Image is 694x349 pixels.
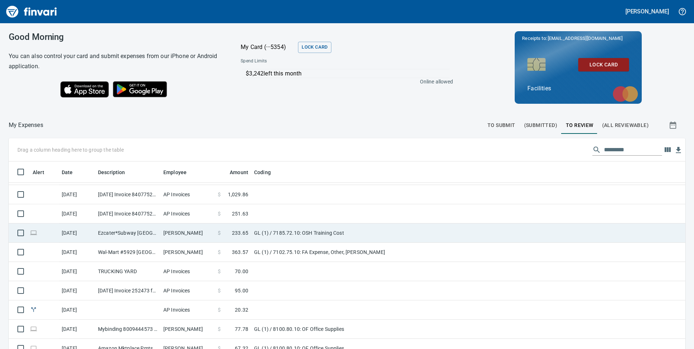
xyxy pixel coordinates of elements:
td: [DATE] [59,320,95,339]
td: AP Invoices [160,204,215,223]
td: [PERSON_NAME] [160,243,215,262]
td: [DATE] [59,300,95,320]
span: To Review [566,121,593,130]
span: Description [98,168,125,177]
span: $ [218,249,221,256]
td: [DATE] [59,223,95,243]
button: Lock Card [578,58,629,71]
td: [PERSON_NAME] [160,320,215,339]
span: $ [218,210,221,217]
td: [DATE] Invoice 8407752215 from Cintas Fas Lockbox (1-10173) [95,204,160,223]
span: Lock Card [302,43,327,52]
span: Lock Card [584,60,623,69]
td: AP Invoices [160,281,215,300]
td: AP Invoices [160,185,215,204]
span: (Submitted) [524,121,557,130]
td: [DATE] [59,185,95,204]
p: Drag a column heading here to group the table [17,146,124,153]
span: $ [218,306,221,313]
span: 77.78 [235,325,248,333]
p: $3,242 left this month [246,69,449,78]
p: My Card (···5354) [241,43,295,52]
td: AP Invoices [160,300,215,320]
span: Alert [33,168,44,177]
span: $ [218,287,221,294]
button: Lock Card [298,42,331,53]
span: Description [98,168,135,177]
span: 363.57 [232,249,248,256]
span: Date [62,168,82,177]
span: Spend Limits [241,58,359,65]
td: [DATE] [59,281,95,300]
span: Coding [254,168,280,177]
img: Finvari [4,3,59,20]
td: Mybinding 8009444573 OR [95,320,160,339]
span: 1,029.86 [228,191,248,198]
span: $ [218,229,221,237]
span: Split transaction [30,307,37,312]
span: 20.32 [235,306,248,313]
span: $ [218,268,221,275]
span: $ [218,191,221,198]
span: Employee [163,168,196,177]
p: Facilities [527,84,629,93]
span: Online transaction [30,327,37,331]
h3: Good Morning [9,32,223,42]
button: Choose columns to display [662,144,673,155]
button: Show transactions within a particular date range [662,116,685,134]
span: 233.65 [232,229,248,237]
span: $ [218,325,221,333]
td: [DATE] Invoice 252473 from [PERSON_NAME] Aggressive Enterprises Inc. (1-22812) [95,281,160,300]
span: Date [62,168,73,177]
td: [DATE] [59,204,95,223]
img: Get it on Google Play [109,77,171,101]
img: Download on the App Store [60,81,109,98]
td: AP Invoices [160,262,215,281]
span: 251.63 [232,210,248,217]
td: Ezcater*Subway [GEOGRAPHIC_DATA] [GEOGRAPHIC_DATA] [95,223,160,243]
span: Coding [254,168,271,177]
h6: You can also control your card and submit expenses from our iPhone or Android application. [9,51,223,71]
h5: [PERSON_NAME] [625,8,669,15]
span: 95.00 [235,287,248,294]
td: Wal-Mart #5929 [GEOGRAPHIC_DATA] [95,243,160,262]
td: TRUCKING YARD [95,262,160,281]
span: Employee [163,168,187,177]
span: To Submit [487,121,515,130]
td: GL (1) / 7185.72.10: OSH Training Cost [251,223,433,243]
span: (All Reviewable) [602,121,649,130]
nav: breadcrumb [9,121,43,130]
span: [EMAIL_ADDRESS][DOMAIN_NAME] [547,35,623,42]
td: [DATE] [59,262,95,281]
span: Alert [33,168,54,177]
span: Amount [220,168,248,177]
p: Online allowed [235,78,453,85]
p: Receipts to: [522,35,634,42]
td: GL (1) / 7102.75.10: FA Expense, Other, [PERSON_NAME] [251,243,433,262]
span: 70.00 [235,268,248,275]
td: GL (1) / 8100.80.10: OF Office Supplies [251,320,433,339]
img: mastercard.svg [609,82,642,106]
td: [DATE] Invoice 8407752216 from Cintas Corporation (1-24736) [95,185,160,204]
td: [DATE] [59,243,95,262]
td: [PERSON_NAME] [160,223,215,243]
button: Download Table [673,145,684,156]
span: Amount [230,168,248,177]
span: Online transaction [30,230,37,235]
p: My Expenses [9,121,43,130]
button: [PERSON_NAME] [624,6,671,17]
